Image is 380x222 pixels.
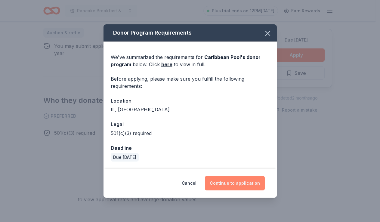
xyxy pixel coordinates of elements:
[111,75,270,90] div: Before applying, please make sure you fulfill the following requirements:
[111,144,270,152] div: Deadline
[111,153,139,162] div: Due [DATE]
[111,54,270,68] div: We've summarized the requirements for below. Click to view in full.
[182,176,196,190] button: Cancel
[111,120,270,128] div: Legal
[205,176,265,190] button: Continue to application
[111,106,270,113] div: IL, [GEOGRAPHIC_DATA]
[111,97,270,105] div: Location
[111,130,270,137] div: 501(c)(3) required
[161,61,172,68] a: here
[103,24,277,42] div: Donor Program Requirements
